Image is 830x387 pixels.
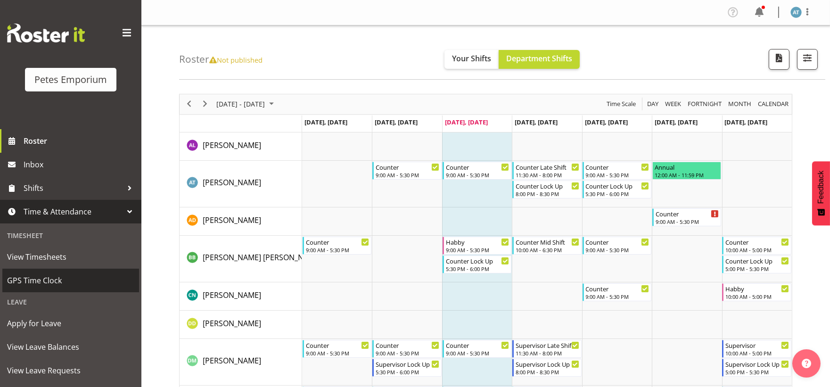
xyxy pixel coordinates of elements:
[199,98,212,110] button: Next
[646,98,660,110] button: Timeline Day
[512,181,581,198] div: Alex-Micheal Taniwha"s event - Counter Lock Up Begin From Thursday, October 9, 2025 at 8:00:00 PM...
[727,98,752,110] span: Month
[583,237,651,255] div: Beena Beena"s event - Counter Begin From Friday, October 10, 2025 at 9:00:00 AM GMT+13:00 Ends At...
[7,316,134,330] span: Apply for Leave
[2,335,139,359] a: View Leave Balances
[24,181,123,195] span: Shifts
[180,282,302,311] td: Christine Neville resource
[203,177,261,188] a: [PERSON_NAME]
[664,98,682,110] span: Week
[306,349,369,357] div: 9:00 AM - 5:30 PM
[586,190,649,198] div: 5:30 PM - 6:00 PM
[180,132,302,161] td: Abigail Lane resource
[209,55,263,65] span: Not published
[655,118,698,126] span: [DATE], [DATE]
[516,246,579,254] div: 10:00 AM - 6:30 PM
[516,181,579,190] div: Counter Lock Up
[446,171,509,179] div: 9:00 AM - 5:30 PM
[372,340,441,358] div: David McAuley"s event - Counter Begin From Tuesday, October 7, 2025 at 9:00:00 AM GMT+13:00 Ends ...
[725,368,789,376] div: 5:00 PM - 5:30 PM
[605,98,638,110] button: Time Scale
[516,237,579,247] div: Counter Mid Shift
[586,237,649,247] div: Counter
[586,171,649,179] div: 9:00 AM - 5:30 PM
[215,98,278,110] button: October 2025
[516,171,579,179] div: 11:30 AM - 8:00 PM
[376,359,439,369] div: Supervisor Lock Up
[725,118,768,126] span: [DATE], [DATE]
[181,94,197,114] div: previous period
[180,207,302,236] td: Amelia Denz resource
[306,237,369,247] div: Counter
[24,205,123,219] span: Time & Attendance
[24,134,137,148] span: Roster
[183,98,196,110] button: Previous
[606,98,637,110] span: Time Scale
[506,53,572,64] span: Department Shifts
[725,340,789,350] div: Supervisor
[725,246,789,254] div: 10:00 AM - 5:00 PM
[725,284,789,293] div: Habby
[516,340,579,350] div: Supervisor Late Shift
[7,250,134,264] span: View Timesheets
[452,53,491,64] span: Your Shifts
[722,359,791,377] div: David McAuley"s event - Supervisor Lock Up Begin From Sunday, October 12, 2025 at 5:00:00 PM GMT+...
[306,246,369,254] div: 9:00 AM - 5:30 PM
[443,162,511,180] div: Alex-Micheal Taniwha"s event - Counter Begin From Wednesday, October 8, 2025 at 9:00:00 AM GMT+13...
[725,237,789,247] div: Counter
[725,293,789,300] div: 10:00 AM - 5:00 PM
[725,349,789,357] div: 10:00 AM - 5:00 PM
[586,181,649,190] div: Counter Lock Up
[376,349,439,357] div: 9:00 AM - 5:30 PM
[2,269,139,292] a: GPS Time Clock
[375,118,418,126] span: [DATE], [DATE]
[655,162,719,172] div: Annual
[24,157,137,172] span: Inbox
[203,252,321,263] a: [PERSON_NAME] [PERSON_NAME]
[757,98,789,110] span: calendar
[443,237,511,255] div: Beena Beena"s event - Habby Begin From Wednesday, October 8, 2025 at 9:00:00 AM GMT+13:00 Ends At...
[203,140,261,150] span: [PERSON_NAME]
[180,339,302,386] td: David McAuley resource
[722,255,791,273] div: Beena Beena"s event - Counter Lock Up Begin From Sunday, October 12, 2025 at 5:00:00 PM GMT+13:00...
[512,162,581,180] div: Alex-Micheal Taniwha"s event - Counter Late Shift Begin From Thursday, October 9, 2025 at 11:30:0...
[376,162,439,172] div: Counter
[203,140,261,151] a: [PERSON_NAME]
[446,256,509,265] div: Counter Lock Up
[372,162,441,180] div: Alex-Micheal Taniwha"s event - Counter Begin From Tuesday, October 7, 2025 at 9:00:00 AM GMT+13:0...
[7,363,134,378] span: View Leave Requests
[725,359,789,369] div: Supervisor Lock Up
[656,218,719,225] div: 9:00 AM - 5:30 PM
[446,349,509,357] div: 9:00 AM - 5:30 PM
[756,98,790,110] button: Month
[722,340,791,358] div: David McAuley"s event - Supervisor Begin From Sunday, October 12, 2025 at 10:00:00 AM GMT+13:00 E...
[446,265,509,272] div: 5:30 PM - 6:00 PM
[515,118,558,126] span: [DATE], [DATE]
[2,292,139,312] div: Leave
[516,349,579,357] div: 11:30 AM - 8:00 PM
[303,340,371,358] div: David McAuley"s event - Counter Begin From Monday, October 6, 2025 at 9:00:00 AM GMT+13:00 Ends A...
[686,98,723,110] button: Fortnight
[203,318,261,329] a: [PERSON_NAME]
[512,237,581,255] div: Beena Beena"s event - Counter Mid Shift Begin From Thursday, October 9, 2025 at 10:00:00 AM GMT+1...
[304,118,347,126] span: [DATE], [DATE]
[585,118,628,126] span: [DATE], [DATE]
[646,98,659,110] span: Day
[446,246,509,254] div: 9:00 AM - 5:30 PM
[512,359,581,377] div: David McAuley"s event - Supervisor Lock Up Begin From Thursday, October 9, 2025 at 8:00:00 PM GMT...
[180,236,302,282] td: Beena Beena resource
[376,171,439,179] div: 9:00 AM - 5:30 PM
[722,283,791,301] div: Christine Neville"s event - Habby Begin From Sunday, October 12, 2025 at 10:00:00 AM GMT+13:00 En...
[443,255,511,273] div: Beena Beena"s event - Counter Lock Up Begin From Wednesday, October 8, 2025 at 5:30:00 PM GMT+13:...
[687,98,723,110] span: Fortnight
[203,290,261,300] span: [PERSON_NAME]
[2,312,139,335] a: Apply for Leave
[516,368,579,376] div: 8:00 PM - 8:30 PM
[664,98,683,110] button: Timeline Week
[2,245,139,269] a: View Timesheets
[376,368,439,376] div: 5:30 PM - 6:00 PM
[180,311,302,339] td: Danielle Donselaar resource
